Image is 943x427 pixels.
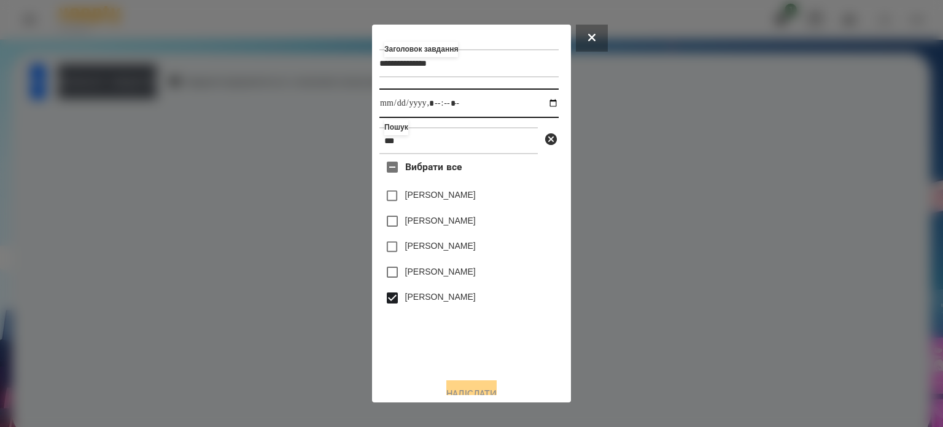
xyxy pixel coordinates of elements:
[405,214,476,227] label: [PERSON_NAME]
[384,120,408,135] label: Пошук
[405,240,476,252] label: [PERSON_NAME]
[405,265,476,278] label: [PERSON_NAME]
[405,189,476,201] label: [PERSON_NAME]
[384,42,458,57] label: Заголовок завдання
[446,380,497,407] button: Надіслати
[405,291,476,303] label: [PERSON_NAME]
[405,160,462,174] span: Вибрати все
